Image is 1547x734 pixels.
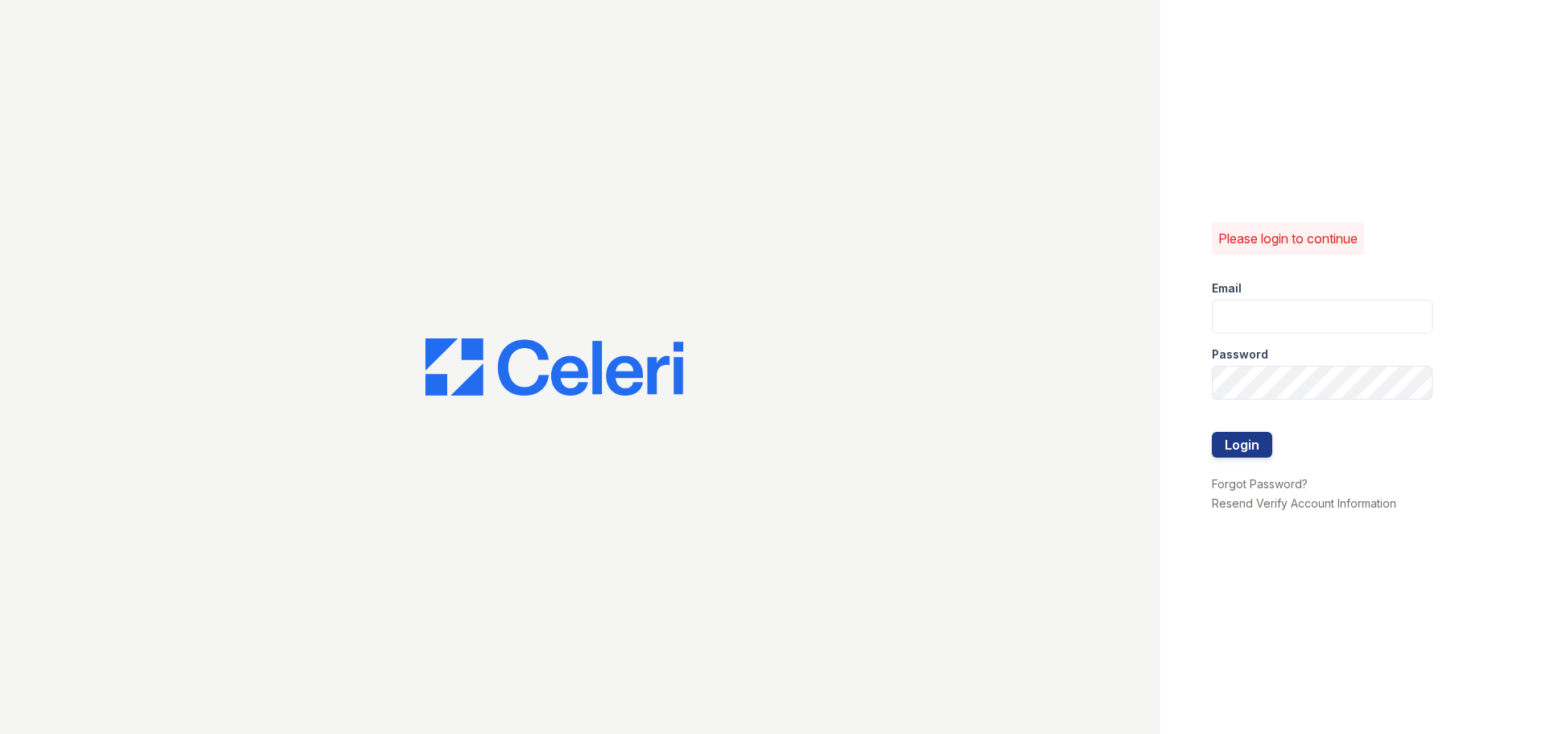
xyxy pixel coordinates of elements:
a: Resend Verify Account Information [1212,496,1396,510]
a: Forgot Password? [1212,477,1308,491]
p: Please login to continue [1218,229,1358,248]
label: Password [1212,346,1268,363]
img: CE_Logo_Blue-a8612792a0a2168367f1c8372b55b34899dd931a85d93a1a3d3e32e68fde9ad4.png [425,338,683,396]
label: Email [1212,280,1242,297]
button: Login [1212,432,1272,458]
